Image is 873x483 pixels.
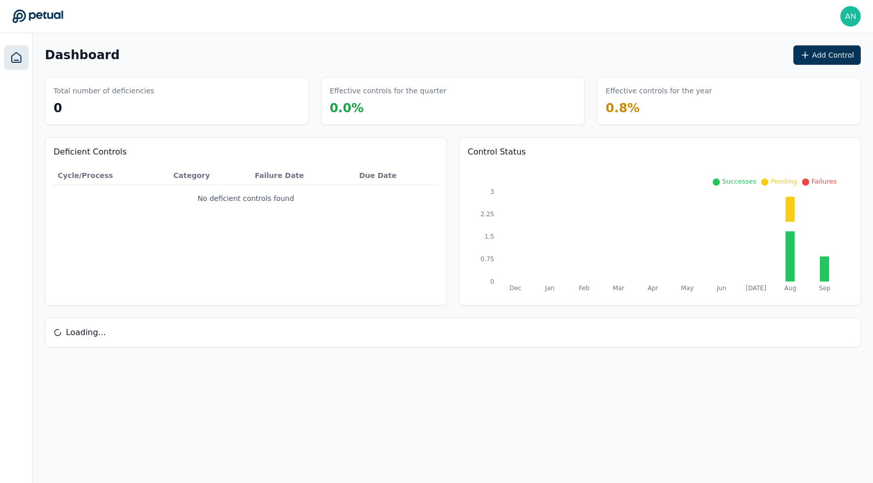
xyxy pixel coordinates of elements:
[545,285,555,292] tspan: Jan
[54,185,438,212] td: No deficient controls found
[251,166,355,185] th: Failure Date
[54,86,154,96] h3: Total number of deficiencies
[480,256,494,263] tspan: 0.75
[681,285,694,292] tspan: May
[4,45,29,70] a: Dashboard
[613,285,624,292] tspan: Mar
[605,86,712,96] h3: Effective controls for the year
[716,285,726,292] tspan: Jun
[745,285,766,292] tspan: [DATE]
[819,285,831,292] tspan: Sep
[647,285,658,292] tspan: Apr
[605,101,640,115] span: 0.8 %
[490,278,494,285] tspan: 0
[480,211,494,218] tspan: 2.25
[793,45,861,65] button: Add Control
[770,177,797,185] span: Pending
[722,177,756,185] span: Successes
[579,285,590,292] tspan: Feb
[840,6,861,27] img: andrew+toast@petual.ai
[784,285,796,292] tspan: Aug
[54,146,438,158] h3: Deficient Controls
[54,101,62,115] span: 0
[510,285,521,292] tspan: Dec
[468,146,852,158] h3: Control Status
[355,166,438,185] th: Due Date
[490,188,494,195] tspan: 3
[811,177,837,185] span: Failures
[12,9,63,23] a: Go to Dashboard
[330,86,447,96] h3: Effective controls for the quarter
[45,47,119,63] h1: Dashboard
[169,166,251,185] th: Category
[54,166,169,185] th: Cycle/Process
[330,101,364,115] span: 0.0 %
[45,318,860,347] div: Loading...
[484,233,494,240] tspan: 1.5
